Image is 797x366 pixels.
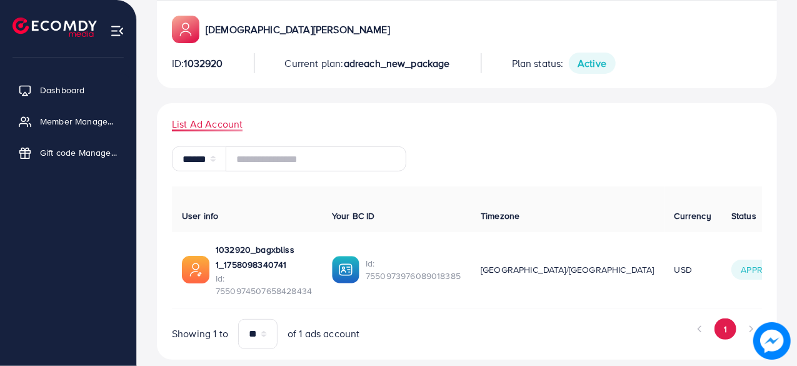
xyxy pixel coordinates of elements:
p: 1032920_bagxbliss 1_1758098340741 [216,242,312,272]
span: Your BC ID [332,210,375,222]
p: ID: [172,56,223,71]
span: User info [182,210,218,222]
img: logo [13,18,97,37]
img: image [753,322,791,360]
span: Member Management [40,115,118,128]
p: Current plan: [285,56,450,71]
a: Dashboard [9,78,127,103]
span: Currency [674,210,711,222]
button: Go to page 1 [714,318,736,340]
span: Gift code Management [40,146,118,159]
span: Status [731,210,756,222]
span: Dashboard [40,84,84,96]
span: [GEOGRAPHIC_DATA]/[GEOGRAPHIC_DATA] [481,263,654,276]
span: Showing 1 to [172,327,228,341]
span: Active [569,53,616,74]
span: 1032920 [184,56,223,70]
ul: Pagination [689,318,762,340]
img: ic-ba-acc.ded83a64.svg [332,256,359,283]
span: of 1 ads account [288,327,360,341]
p: [DEMOGRAPHIC_DATA][PERSON_NAME] [206,22,390,37]
a: Member Management [9,109,127,134]
span: Timezone [481,210,519,222]
img: ic-member-manager.00abd3e0.svg [172,16,199,43]
a: Gift code Management [9,140,127,165]
span: adreach_new_package [344,56,450,70]
span: Id: 7550974507658428434 [216,272,312,298]
span: List Ad Account [172,117,243,131]
span: Approved [731,260,796,280]
span: USD [674,263,692,276]
span: Id: 7550973976089018385 [366,257,461,283]
p: Plan status: [512,56,616,71]
img: ic-ads-acc.e4c84228.svg [182,256,209,283]
img: menu [110,24,124,38]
